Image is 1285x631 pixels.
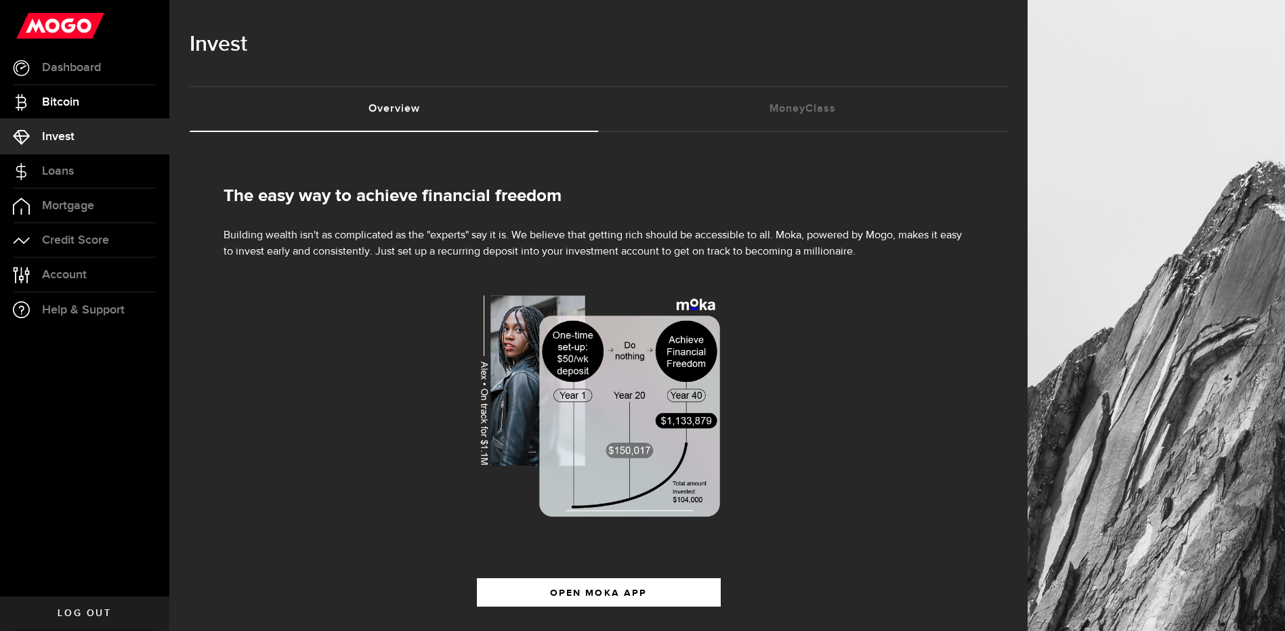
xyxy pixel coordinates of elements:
[58,609,111,618] span: Log out
[42,200,94,212] span: Mortgage
[477,578,721,607] button: OPEN MOKA APP
[599,87,1008,131] a: MoneyClass
[42,234,109,246] span: Credit Score
[190,87,599,131] a: Overview
[42,96,79,108] span: Bitcoin
[42,131,75,143] span: Invest
[11,5,51,46] button: Open LiveChat chat widget
[224,227,973,260] p: Building wealth isn't as complicated as the "experts" say it is. We believe that getting rich sho...
[42,165,74,177] span: Loans
[477,294,721,517] img: wealth-overview-moka-image
[42,62,101,74] span: Dashboard
[190,86,1007,132] ul: Tabs Navigation
[190,27,1007,62] h1: Invest
[550,588,647,598] span: OPEN MOKA APP
[42,269,87,281] span: Account
[42,304,125,316] span: Help & Support
[224,186,973,207] h2: The easy way to achieve financial freedom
